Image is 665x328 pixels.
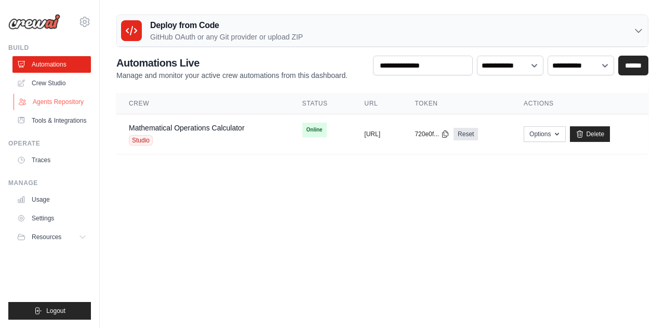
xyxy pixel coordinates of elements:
a: Crew Studio [12,75,91,91]
a: Reset [454,128,478,140]
p: GitHub OAuth or any Git provider or upload ZIP [150,32,303,42]
th: URL [352,93,402,114]
th: Actions [511,93,648,114]
a: Tools & Integrations [12,112,91,129]
button: Logout [8,302,91,320]
h3: Deploy from Code [150,19,303,32]
iframe: Chat Widget [613,278,665,328]
th: Token [402,93,511,114]
div: Operate [8,139,91,148]
a: Delete [570,126,610,142]
a: Agents Repository [14,94,92,110]
a: Settings [12,210,91,227]
img: Logo [8,14,60,30]
th: Status [290,93,352,114]
a: Automations [12,56,91,73]
a: Traces [12,152,91,168]
th: Crew [116,93,290,114]
div: Build [8,44,91,52]
h2: Automations Live [116,56,348,70]
span: Resources [32,233,61,241]
p: Manage and monitor your active crew automations from this dashboard. [116,70,348,81]
button: Resources [12,229,91,245]
span: Online [302,123,327,137]
button: Options [524,126,566,142]
span: Studio [129,135,153,146]
span: Logout [46,307,65,315]
a: Mathematical Operations Calculator [129,124,245,132]
div: Manage [8,179,91,187]
button: 720e0f... [415,130,449,138]
a: Usage [12,191,91,208]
